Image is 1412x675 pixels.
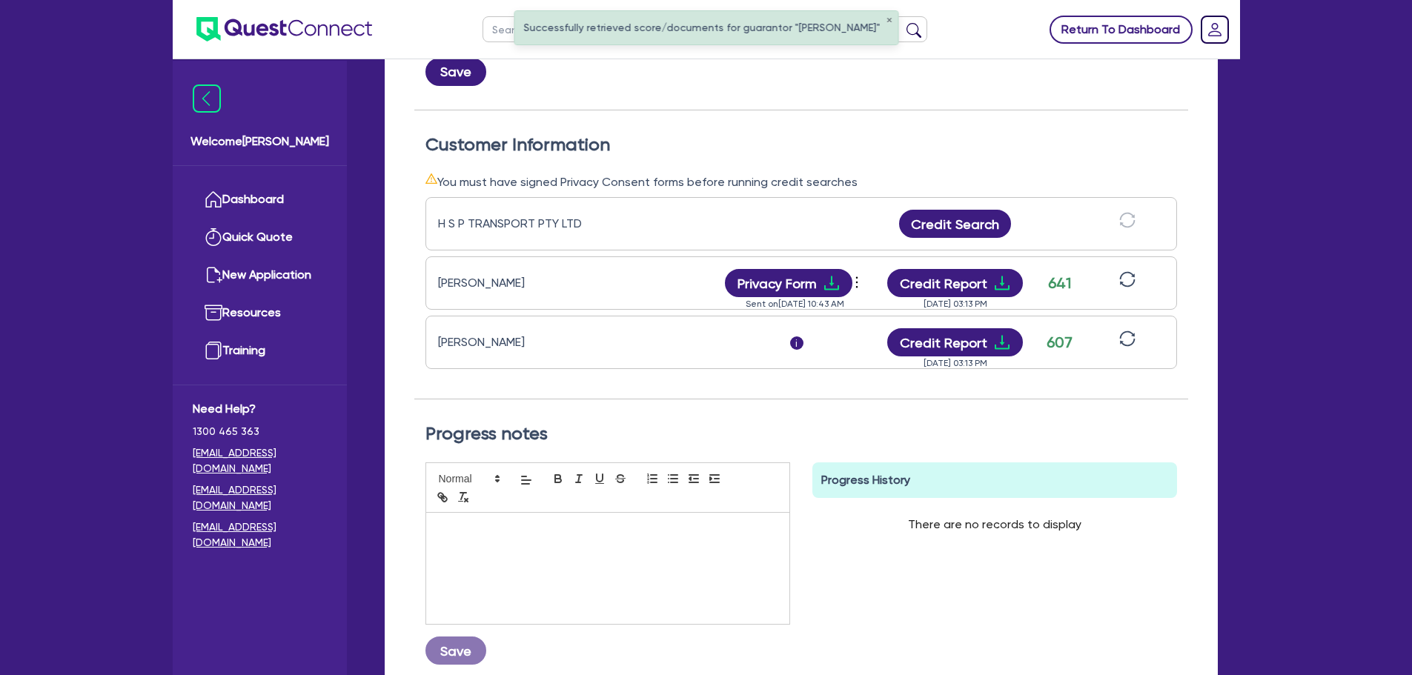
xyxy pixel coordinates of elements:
span: Welcome [PERSON_NAME] [190,133,329,150]
div: [PERSON_NAME] [438,274,623,292]
button: sync [1115,330,1140,356]
span: download [993,274,1011,292]
span: download [823,274,841,292]
button: sync [1115,270,1140,296]
a: Dashboard [193,181,327,219]
a: [EMAIL_ADDRESS][DOMAIN_NAME] [193,519,327,551]
a: [EMAIL_ADDRESS][DOMAIN_NAME] [193,482,327,513]
span: sync [1119,212,1136,228]
span: sync [1119,271,1136,287]
h2: Progress notes [425,423,1177,445]
span: i [790,336,803,350]
img: resources [205,304,222,322]
a: New Application [193,256,327,294]
button: Dropdown toggle [852,270,865,296]
button: ✕ [886,17,892,24]
button: Save [425,58,486,86]
h2: Customer Information [425,134,1177,156]
a: [EMAIL_ADDRESS][DOMAIN_NAME] [193,445,327,476]
button: Save [425,636,486,665]
button: Credit Reportdownload [887,328,1023,356]
div: [PERSON_NAME] [438,333,623,351]
div: Successfully retrieved score/documents for guarantor "[PERSON_NAME]" [514,11,898,44]
span: warning [425,173,437,184]
span: download [993,333,1011,351]
button: Privacy Formdownload [725,269,852,297]
a: Dropdown toggle [1196,10,1234,49]
button: Credit Search [899,210,1012,238]
span: Need Help? [193,400,327,418]
a: Return To Dashboard [1050,16,1193,44]
img: quest-connect-logo-blue [196,17,372,41]
img: icon-menu-close [193,84,221,113]
div: 641 [1041,272,1078,294]
input: Search by name, application ID or mobile number... [483,16,927,42]
button: sync [1115,211,1140,237]
img: quick-quote [205,228,222,246]
div: H S P TRANSPORT PTY LTD [438,215,623,233]
a: Quick Quote [193,219,327,256]
a: Resources [193,294,327,332]
img: training [205,342,222,359]
button: Credit Reportdownload [887,269,1023,297]
div: Progress History [812,462,1177,498]
img: new-application [205,266,222,284]
div: There are no records to display [890,498,1099,551]
div: You must have signed Privacy Consent forms before running credit searches [425,173,1177,191]
span: more [849,271,864,293]
span: sync [1119,330,1136,347]
a: Training [193,332,327,370]
span: 1300 465 363 [193,424,327,439]
div: 607 [1041,331,1078,353]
